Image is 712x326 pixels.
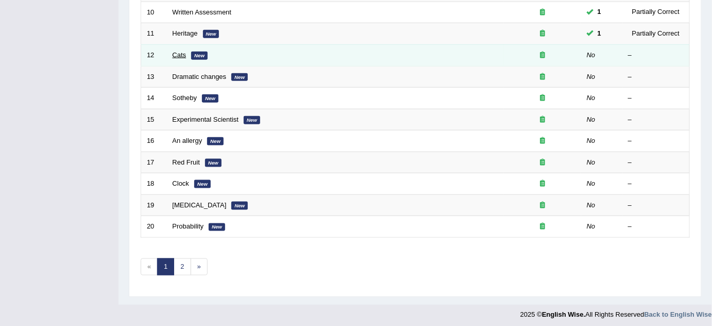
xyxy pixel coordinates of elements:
em: New [202,94,218,103]
div: – [628,222,684,232]
em: New [207,137,224,145]
a: Clock [173,180,190,187]
em: No [587,116,596,123]
div: Exam occurring question [510,72,575,82]
div: Exam occurring question [510,158,575,168]
em: New [231,202,248,210]
em: New [231,73,248,81]
div: 2025 © All Rights Reserved [520,305,712,320]
em: New [244,116,260,124]
a: Back to English Wise [645,311,712,319]
em: No [587,222,596,230]
div: – [628,72,684,82]
td: 16 [141,131,167,152]
div: – [628,179,684,189]
a: 1 [157,258,174,275]
div: Exam occurring question [510,201,575,210]
em: No [587,201,596,209]
a: Sotheby [173,94,197,102]
div: Partially Correct [628,7,684,18]
div: Partially Correct [628,28,684,39]
div: – [628,93,684,103]
em: New [194,180,211,188]
em: New [205,159,222,167]
span: You can still take this question [594,7,605,18]
td: 13 [141,66,167,88]
strong: English Wise. [542,311,585,319]
div: Exam occurring question [510,222,575,232]
div: Exam occurring question [510,29,575,39]
a: Dramatic changes [173,73,227,80]
div: Exam occurring question [510,8,575,18]
span: « [141,258,158,275]
em: No [587,180,596,187]
span: You can still take this question [594,28,605,39]
td: 12 [141,44,167,66]
a: Probability [173,222,204,230]
em: No [587,94,596,102]
td: 20 [141,216,167,238]
td: 11 [141,23,167,45]
em: No [587,158,596,166]
a: Heritage [173,29,198,37]
em: No [587,51,596,59]
div: – [628,136,684,146]
td: 19 [141,194,167,216]
td: 15 [141,109,167,131]
em: New [191,52,208,60]
div: Exam occurring question [510,93,575,103]
div: – [628,115,684,125]
div: Exam occurring question [510,136,575,146]
a: An allergy [173,137,202,144]
a: [MEDICAL_DATA] [173,201,227,209]
a: 2 [174,258,191,275]
a: Red Fruit [173,158,200,166]
td: 10 [141,2,167,23]
em: No [587,137,596,144]
em: New [203,30,219,38]
td: 14 [141,88,167,109]
td: 17 [141,152,167,173]
a: Written Assessment [173,8,232,16]
a: » [191,258,208,275]
em: No [587,73,596,80]
div: Exam occurring question [510,115,575,125]
td: 18 [141,173,167,195]
div: Exam occurring question [510,179,575,189]
div: – [628,201,684,210]
div: Exam occurring question [510,51,575,60]
em: New [209,223,225,232]
a: Cats [173,51,187,59]
a: Experimental Scientist [173,116,239,123]
div: – [628,158,684,168]
div: – [628,51,684,60]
